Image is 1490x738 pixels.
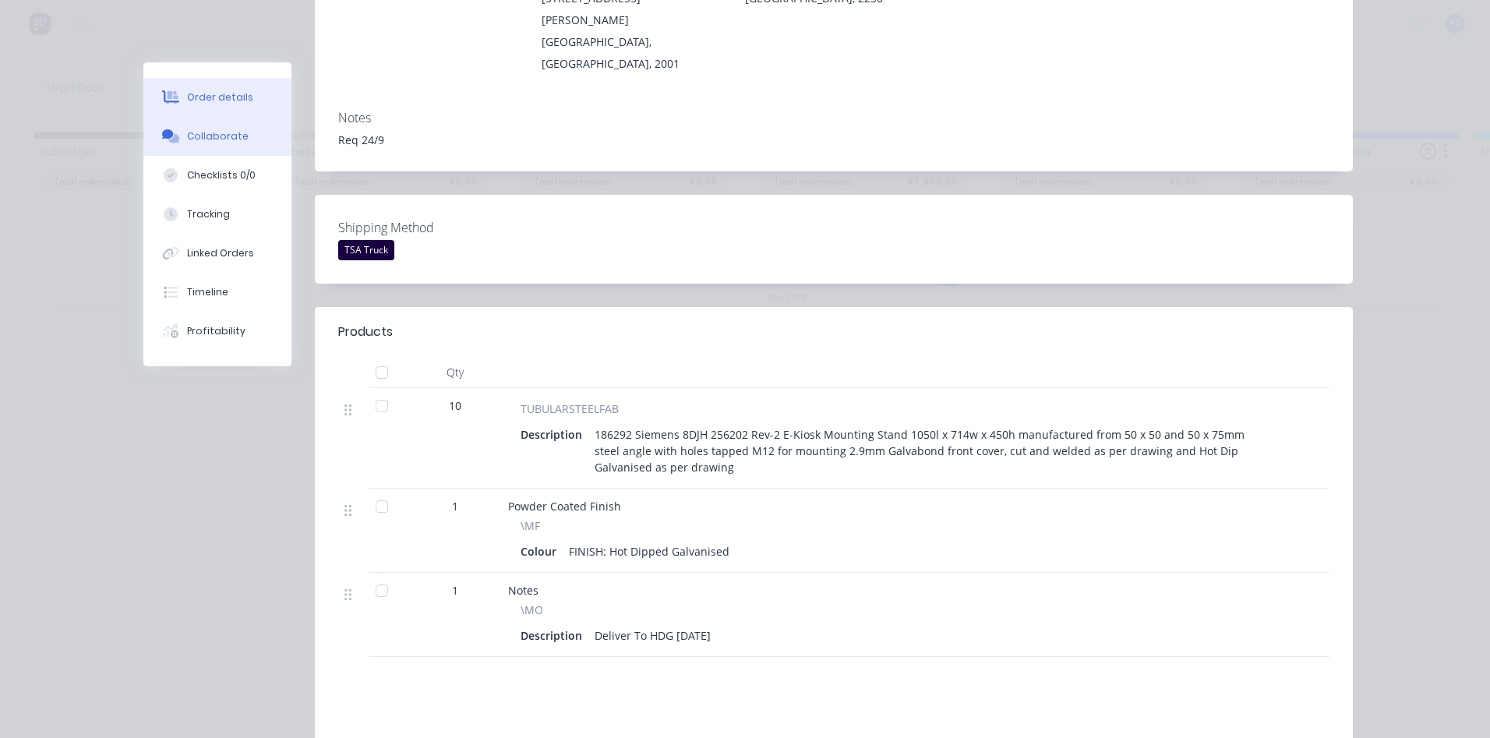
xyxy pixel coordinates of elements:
[143,195,291,234] button: Tracking
[521,517,540,534] span: \MF
[542,31,720,75] div: [GEOGRAPHIC_DATA], [GEOGRAPHIC_DATA], 2001
[143,273,291,312] button: Timeline
[187,285,228,299] div: Timeline
[143,117,291,156] button: Collaborate
[521,401,619,417] span: TUBULARSTEELFAB
[563,540,736,563] div: FINISH: Hot Dipped Galvanised
[143,78,291,117] button: Order details
[588,423,1262,478] div: 186292 Siemens 8DJH 256202 Rev-2 E-Kiosk Mounting Stand 1050l x 714w x 450h manufactured from 50 ...
[143,312,291,351] button: Profitability
[449,397,461,414] span: 10
[187,129,249,143] div: Collaborate
[143,234,291,273] button: Linked Orders
[452,498,458,514] span: 1
[452,582,458,599] span: 1
[521,602,543,618] span: \MO
[187,207,230,221] div: Tracking
[588,624,717,647] div: Deliver To HDG [DATE]
[338,240,394,260] div: TSA Truck
[521,624,588,647] div: Description
[521,423,588,446] div: Description
[187,324,245,338] div: Profitability
[408,357,502,388] div: Qty
[338,218,533,237] label: Shipping Method
[187,90,253,104] div: Order details
[338,323,393,341] div: Products
[187,246,254,260] div: Linked Orders
[338,111,1329,125] div: Notes
[143,156,291,195] button: Checklists 0/0
[521,540,563,563] div: Colour
[338,132,1329,148] div: Req 24/9
[187,168,256,182] div: Checklists 0/0
[508,499,621,514] span: Powder Coated Finish
[508,583,538,598] span: Notes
